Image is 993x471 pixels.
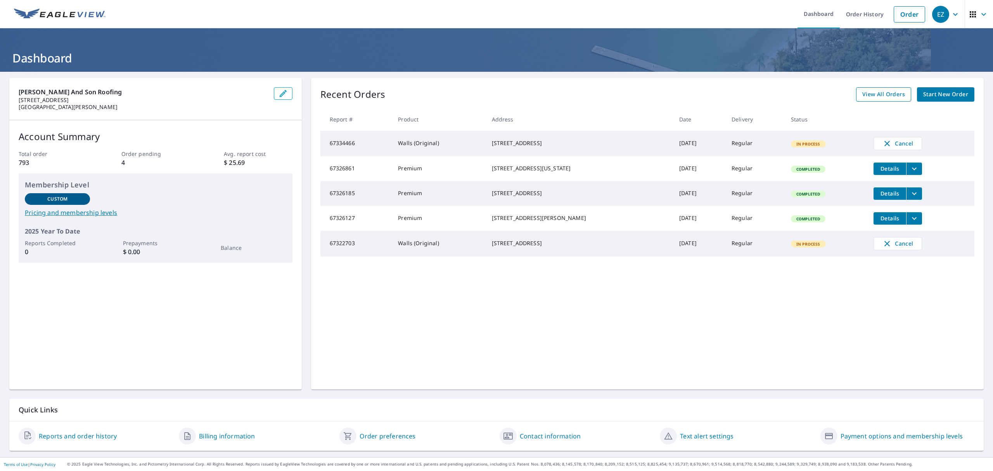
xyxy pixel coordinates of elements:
[862,90,905,99] span: View All Orders
[392,231,485,256] td: Walls (Original)
[392,131,485,156] td: Walls (Original)
[725,231,785,256] td: Regular
[874,137,922,150] button: Cancel
[4,462,28,467] a: Terms of Use
[19,104,268,111] p: [GEOGRAPHIC_DATA][PERSON_NAME]
[680,431,734,441] a: Text alert settings
[725,181,785,206] td: Regular
[874,187,906,200] button: detailsBtn-67326185
[224,158,292,167] p: $ 25.69
[492,139,667,147] div: [STREET_ADDRESS]
[320,181,392,206] td: 67326185
[874,237,922,250] button: Cancel
[878,165,901,172] span: Details
[492,239,667,247] div: [STREET_ADDRESS]
[874,163,906,175] button: detailsBtn-67326861
[224,150,292,158] p: Avg. report cost
[792,141,825,147] span: In Process
[320,108,392,131] th: Report #
[320,131,392,156] td: 67334466
[725,108,785,131] th: Delivery
[123,247,188,256] p: $ 0.00
[19,130,292,144] p: Account Summary
[673,156,725,181] td: [DATE]
[19,158,87,167] p: 793
[856,87,911,102] a: View All Orders
[906,187,922,200] button: filesDropdownBtn-67326185
[121,150,190,158] p: Order pending
[878,190,901,197] span: Details
[894,6,925,23] a: Order
[25,227,286,236] p: 2025 Year To Date
[392,108,485,131] th: Product
[917,87,974,102] a: Start New Order
[25,208,286,217] a: Pricing and membership levels
[39,431,117,441] a: Reports and order history
[14,9,106,20] img: EV Logo
[25,247,90,256] p: 0
[123,239,188,247] p: Prepayments
[785,108,867,131] th: Status
[221,244,286,252] p: Balance
[725,131,785,156] td: Regular
[882,139,914,148] span: Cancel
[492,189,667,197] div: [STREET_ADDRESS]
[67,461,989,467] p: © 2025 Eagle View Technologies, Inc. and Pictometry International Corp. All Rights Reserved. Repo...
[906,163,922,175] button: filesDropdownBtn-67326861
[882,239,914,248] span: Cancel
[9,50,984,66] h1: Dashboard
[392,181,485,206] td: Premium
[19,87,268,97] p: [PERSON_NAME] and Son Roofing
[792,166,825,172] span: Completed
[360,431,416,441] a: Order preferences
[25,239,90,247] p: Reports Completed
[199,431,255,441] a: Billing information
[874,212,906,225] button: detailsBtn-67326127
[392,206,485,231] td: Premium
[4,462,55,467] p: |
[932,6,949,23] div: EZ
[19,405,974,415] p: Quick Links
[47,196,67,203] p: Custom
[492,165,667,172] div: [STREET_ADDRESS][US_STATE]
[923,90,968,99] span: Start New Order
[673,181,725,206] td: [DATE]
[25,180,286,190] p: Membership Level
[792,191,825,197] span: Completed
[725,156,785,181] td: Regular
[30,462,55,467] a: Privacy Policy
[792,241,825,247] span: In Process
[392,156,485,181] td: Premium
[520,431,581,441] a: Contact information
[121,158,190,167] p: 4
[673,108,725,131] th: Date
[486,108,673,131] th: Address
[673,131,725,156] td: [DATE]
[878,215,901,222] span: Details
[320,231,392,256] td: 67322703
[673,231,725,256] td: [DATE]
[906,212,922,225] button: filesDropdownBtn-67326127
[320,206,392,231] td: 67326127
[320,156,392,181] td: 67326861
[19,97,268,104] p: [STREET_ADDRESS]
[320,87,386,102] p: Recent Orders
[841,431,963,441] a: Payment options and membership levels
[19,150,87,158] p: Total order
[673,206,725,231] td: [DATE]
[725,206,785,231] td: Regular
[792,216,825,222] span: Completed
[492,214,667,222] div: [STREET_ADDRESS][PERSON_NAME]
